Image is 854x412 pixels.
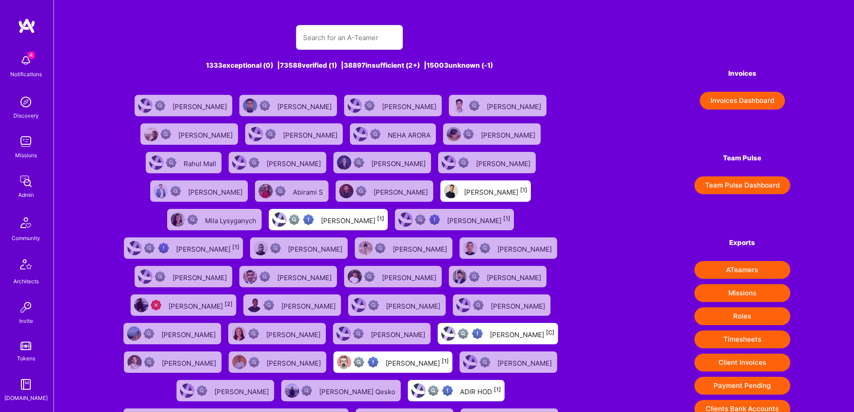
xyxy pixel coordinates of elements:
[434,319,562,348] a: User AvatarNot fully vettedHigh Potential User[PERSON_NAME][C]
[18,190,34,200] div: Admin
[463,241,477,255] img: User Avatar
[171,212,185,227] img: User Avatar
[164,205,265,234] a: User AvatarNot ScrubbedMila Lysyganych
[497,242,554,254] div: [PERSON_NAME]
[452,98,467,113] img: User Avatar
[144,243,155,253] img: Not fully vetted
[17,375,35,393] img: guide book
[134,298,148,312] img: User Avatar
[452,269,467,284] img: User Avatar
[131,91,236,120] a: User AvatarNot Scrubbed[PERSON_NAME]
[173,376,278,405] a: User AvatarNot Scrubbed[PERSON_NAME]
[444,184,458,198] img: User Avatar
[131,262,236,291] a: User AvatarNot Scrubbed[PERSON_NAME]
[487,100,543,111] div: [PERSON_NAME]
[329,319,434,348] a: User AvatarNot Scrubbed[PERSON_NAME]
[170,186,181,196] img: Not Scrubbed
[232,355,246,369] img: User Avatar
[437,177,534,205] a: User Avatar[PERSON_NAME][1]
[10,69,42,79] div: Notifications
[278,376,404,405] a: User AvatarNot Scrubbed[PERSON_NAME] Qesko
[332,177,437,205] a: User AvatarNot Scrubbed[PERSON_NAME]
[127,241,142,255] img: User Avatar
[487,271,543,282] div: [PERSON_NAME]
[449,291,554,319] a: User AvatarNot Scrubbed[PERSON_NAME]
[356,186,366,196] img: Not Scrubbed
[15,255,37,277] img: Architects
[472,328,483,339] img: High Potential User
[351,234,456,262] a: User AvatarNot Scrubbed[PERSON_NAME]
[428,385,439,396] img: Not fully vetted
[232,155,246,170] img: User Avatar
[481,128,537,140] div: [PERSON_NAME]
[386,299,442,311] div: [PERSON_NAME]
[694,92,790,110] a: Invoices Dashboard
[319,385,397,396] div: [PERSON_NAME] Qesko
[370,129,381,139] img: Not Scrubbed
[120,348,225,376] a: User AvatarNot Scrubbed[PERSON_NAME]
[456,234,561,262] a: User AvatarNot Scrubbed[PERSON_NAME]
[251,177,332,205] a: User AvatarNot ScrubbedAbirami S
[353,127,368,141] img: User Avatar
[546,329,554,336] sup: [C]
[337,355,351,369] img: User Avatar
[411,383,426,398] img: User Avatar
[442,155,456,170] img: User Avatar
[463,129,474,139] img: Not Scrubbed
[694,354,790,371] button: Client Invoices
[463,355,477,369] img: User Avatar
[445,91,550,120] a: User AvatarNot Scrubbed[PERSON_NAME]
[456,348,561,376] a: User AvatarNot Scrubbed[PERSON_NAME]
[138,98,152,113] img: User Avatar
[225,319,329,348] a: User AvatarNot Scrubbed[PERSON_NAME]
[248,328,259,339] img: Not Scrubbed
[441,326,456,341] img: User Avatar
[120,234,246,262] a: User AvatarNot fully vettedHigh Potential User[PERSON_NAME][1]
[161,328,218,339] div: [PERSON_NAME]
[341,262,445,291] a: User AvatarNot Scrubbed[PERSON_NAME]
[188,185,244,197] div: [PERSON_NAME]
[348,269,362,284] img: User Avatar
[339,184,353,198] img: User Avatar
[246,234,351,262] a: User AvatarNot Scrubbed[PERSON_NAME]
[243,98,257,113] img: User Avatar
[491,299,547,311] div: [PERSON_NAME]
[700,92,785,110] button: Invoices Dashboard
[17,172,35,190] img: admin teamwork
[469,271,480,282] img: Not Scrubbed
[497,356,554,368] div: [PERSON_NAME]
[694,154,790,162] h4: Team Pulse
[480,243,490,253] img: Not Scrubbed
[13,277,39,286] div: Architects
[17,93,35,111] img: discovery
[277,100,333,111] div: [PERSON_NAME]
[353,357,364,367] img: Not fully vetted
[293,185,325,197] div: Abirami S
[375,243,386,253] img: Not Scrubbed
[494,386,501,393] sup: [1]
[259,184,273,198] img: User Avatar
[166,157,177,168] img: Not Scrubbed
[469,100,480,111] img: Not Scrubbed
[155,100,165,111] img: Not Scrubbed
[442,358,449,364] sup: [1]
[694,239,790,247] h4: Exports
[275,186,286,196] img: Not Scrubbed
[236,262,341,291] a: User AvatarNot Scrubbed[PERSON_NAME]
[283,128,339,140] div: [PERSON_NAME]
[281,299,337,311] div: [PERSON_NAME]
[4,393,48,403] div: [DOMAIN_NAME]
[285,383,299,398] img: User Avatar
[13,111,39,120] div: Discovery
[694,69,790,78] h4: Invoices
[232,244,239,250] sup: [1]
[144,328,154,339] img: Not Scrubbed
[386,356,449,368] div: [PERSON_NAME]
[368,300,379,310] img: Not Scrubbed
[337,155,351,170] img: User Avatar
[147,177,251,205] a: User AvatarNot Scrubbed[PERSON_NAME]
[214,385,271,396] div: [PERSON_NAME]
[388,128,432,140] div: NEHA ARORA
[240,291,345,319] a: User AvatarNot Scrubbed[PERSON_NAME]
[247,298,261,312] img: User Avatar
